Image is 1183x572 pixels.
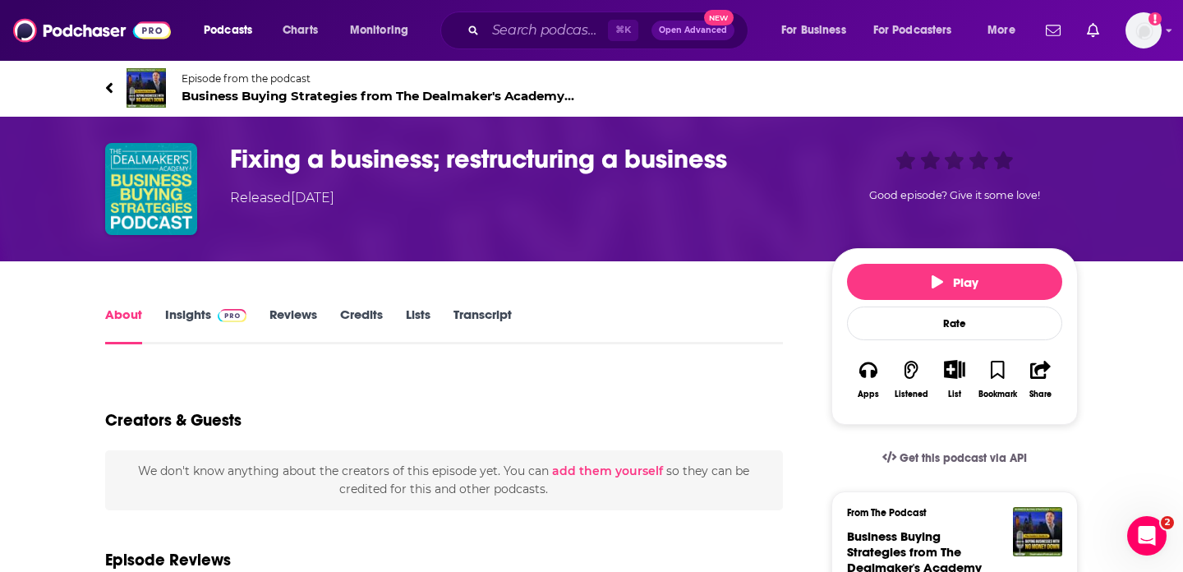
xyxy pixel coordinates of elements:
button: open menu [770,17,867,44]
span: New [704,10,734,25]
div: Bookmark [978,390,1017,399]
div: Rate [847,307,1062,340]
input: Search podcasts, credits, & more... [486,17,608,44]
button: Share [1020,349,1062,409]
div: Apps [858,390,879,399]
span: 55 [588,91,600,99]
div: List [948,389,961,399]
button: Bookmark [976,349,1019,409]
button: Show profile menu [1125,12,1162,48]
span: We don't know anything about the creators of this episode yet . You can so they can be credited f... [138,464,749,496]
a: Business Buying Strategies from The Dealmaker's AcademyEpisode from the podcastBusiness Buying St... [105,68,591,108]
div: Released [DATE] [230,188,334,208]
span: Business Buying Strategies from The Dealmaker's Academy [182,88,591,104]
a: About [105,307,142,344]
h2: Creators & Guests [105,410,242,431]
button: Listened [890,349,932,409]
a: Get this podcast via API [869,438,1040,478]
span: Podcasts [204,19,252,42]
button: Apps [847,349,890,409]
button: Show More Button [937,360,971,378]
span: Charts [283,19,318,42]
span: Good episode? Give it some love! [869,189,1040,201]
div: Listened [895,390,928,399]
h3: Episode Reviews [105,550,231,570]
span: 2 [1161,516,1174,529]
a: Show notifications dropdown [1039,16,1067,44]
span: For Business [781,19,846,42]
span: Episode from the podcast [182,72,591,85]
div: Search podcasts, credits, & more... [456,12,764,49]
button: open menu [976,17,1036,44]
button: open menu [192,17,274,44]
img: Podchaser Pro [218,309,246,322]
img: Business Buying Strategies from The Dealmaker's Academy [127,68,166,108]
button: Open AdvancedNew [651,21,734,40]
span: For Podcasters [873,19,952,42]
a: Reviews [269,307,317,344]
a: Charts [272,17,328,44]
h1: Fixing a business; restructuring a business [230,143,805,175]
span: Logged in as high10media [1125,12,1162,48]
a: Transcript [453,307,512,344]
button: add them yourself [552,464,663,477]
a: Lists [406,307,430,344]
a: Credits [340,307,383,344]
img: Business Buying Strategies from The Dealmaker's Academy [1013,507,1062,556]
span: Play [932,274,978,290]
a: Show notifications dropdown [1080,16,1106,44]
span: More [987,19,1015,42]
h3: From The Podcast [847,507,1049,519]
span: ⌘ K [608,20,638,41]
svg: Add a profile image [1148,12,1162,25]
button: open menu [863,17,976,44]
img: Podchaser - Follow, Share and Rate Podcasts [13,15,171,46]
button: Play [847,264,1062,300]
img: User Profile [1125,12,1162,48]
a: InsightsPodchaser Pro [165,307,246,344]
iframe: Intercom live chat [1127,516,1167,556]
div: Share [1029,390,1052,399]
img: Fixing a business; restructuring a business [105,143,197,235]
span: Open Advanced [659,26,727,35]
div: Show More ButtonList [933,349,976,409]
span: Get this podcast via API [900,451,1027,465]
span: Monitoring [350,19,408,42]
button: open menu [338,17,430,44]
